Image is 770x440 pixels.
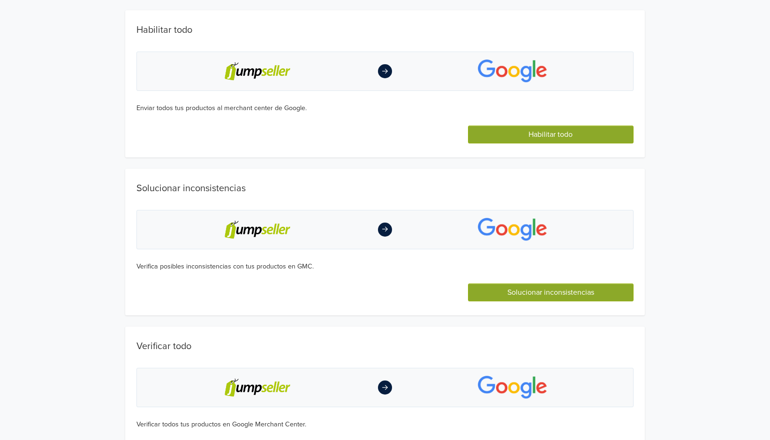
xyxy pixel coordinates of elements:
img: jumpseller-logo [224,218,291,241]
img: jumpseller-logo [224,60,291,83]
h1: Solucionar inconsistencias [136,183,634,194]
img: app-logo [478,218,547,241]
div: Verificar todos tus productos en Google Merchant Center. [136,419,634,430]
img: app-logo [478,60,547,83]
img: app-logo [478,376,547,399]
h1: Verificar todo [136,341,634,352]
div: Verifica posibles inconsistencias con tus productos en GMC. [136,261,634,272]
button: Solucionar inconsistencias [468,283,634,301]
h1: Habilitar todo [136,24,634,36]
button: Habilitar todo [468,126,634,143]
div: Enviar todos tus productos al merchant center de Google. [136,103,634,113]
img: jumpseller-logo [224,376,291,399]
